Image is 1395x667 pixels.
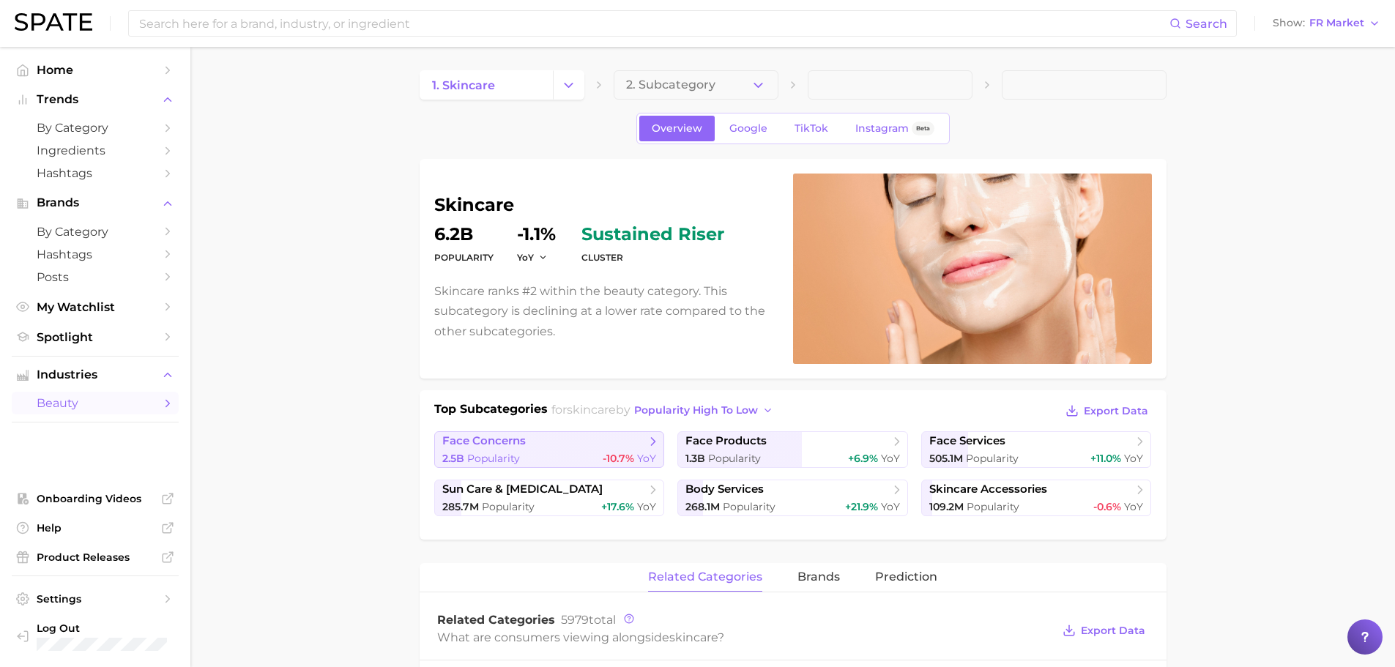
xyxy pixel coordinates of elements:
[12,220,179,243] a: by Category
[648,570,762,584] span: related categories
[37,330,154,344] span: Spotlight
[729,122,767,135] span: Google
[845,500,878,513] span: +21.9%
[434,431,665,468] a: face concerns2.5b Popularity-10.7% YoY
[630,400,778,420] button: popularity high to low
[929,434,1005,448] span: face services
[601,500,634,513] span: +17.6%
[442,452,464,465] span: 2.5b
[967,500,1019,513] span: Popularity
[1062,400,1151,421] button: Export Data
[37,396,154,410] span: beauty
[432,78,495,92] span: 1. skincare
[561,613,589,627] span: 5979
[517,251,548,264] button: YoY
[37,196,154,209] span: Brands
[12,162,179,185] a: Hashtags
[553,70,584,100] button: Change Category
[482,500,535,513] span: Popularity
[442,500,479,513] span: 285.7m
[12,243,179,266] a: Hashtags
[677,431,908,468] a: face products1.3b Popularity+6.9% YoY
[420,70,553,100] a: 1. skincare
[434,281,775,341] p: Skincare ranks #2 within the beauty category. This subcategory is declining at a lower rate compa...
[1059,620,1148,641] button: Export Data
[561,613,616,627] span: total
[855,122,909,135] span: Instagram
[37,521,154,534] span: Help
[929,482,1047,496] span: skincare accessories
[12,517,179,539] a: Help
[437,627,1052,647] div: What are consumers viewing alongside ?
[708,452,761,465] span: Popularity
[12,588,179,610] a: Settings
[12,617,179,655] a: Log out. Currently logged in with e-mail yemin@goodai-global.com.
[434,400,548,422] h1: Top Subcategories
[685,482,764,496] span: body services
[1186,17,1227,31] span: Search
[15,13,92,31] img: SPATE
[669,630,718,644] span: skincare
[1273,19,1305,27] span: Show
[12,392,179,414] a: beauty
[1090,452,1121,465] span: +11.0%
[626,78,715,92] span: 2. Subcategory
[921,480,1152,516] a: skincare accessories109.2m Popularity-0.6% YoY
[37,93,154,106] span: Trends
[929,500,964,513] span: 109.2m
[717,116,780,141] a: Google
[37,368,154,381] span: Industries
[795,122,828,135] span: TikTok
[1124,500,1143,513] span: YoY
[639,116,715,141] a: Overview
[517,226,558,243] dd: -1.1%
[37,270,154,284] span: Posts
[677,480,908,516] a: body services268.1m Popularity+21.9% YoY
[12,266,179,288] a: Posts
[797,570,840,584] span: brands
[881,452,900,465] span: YoY
[434,226,494,243] dd: 6.2b
[581,226,724,243] span: sustained riser
[581,249,724,267] dt: cluster
[603,452,634,465] span: -10.7%
[37,300,154,314] span: My Watchlist
[434,196,775,214] h1: skincare
[929,452,963,465] span: 505.1m
[637,452,656,465] span: YoY
[848,452,878,465] span: +6.9%
[637,500,656,513] span: YoY
[1093,500,1121,513] span: -0.6%
[37,492,154,505] span: Onboarding Videos
[138,11,1169,36] input: Search here for a brand, industry, or ingredient
[614,70,778,100] button: 2. Subcategory
[12,488,179,510] a: Onboarding Videos
[916,122,930,135] span: Beta
[37,225,154,239] span: by Category
[685,500,720,513] span: 268.1m
[875,570,937,584] span: Prediction
[1081,625,1145,637] span: Export Data
[723,500,775,513] span: Popularity
[843,116,947,141] a: InstagramBeta
[12,546,179,568] a: Product Releases
[1269,14,1384,33] button: ShowFR Market
[37,592,154,605] span: Settings
[1084,405,1148,417] span: Export Data
[12,59,179,81] a: Home
[685,452,705,465] span: 1.3b
[966,452,1019,465] span: Popularity
[1124,452,1143,465] span: YoY
[12,296,179,318] a: My Watchlist
[1309,19,1364,27] span: FR Market
[12,89,179,111] button: Trends
[517,251,534,264] span: YoY
[434,480,665,516] a: sun care & [MEDICAL_DATA]285.7m Popularity+17.6% YoY
[12,192,179,214] button: Brands
[37,551,154,564] span: Product Releases
[442,482,603,496] span: sun care & [MEDICAL_DATA]
[12,139,179,162] a: Ingredients
[782,116,841,141] a: TikTok
[434,249,494,267] dt: Popularity
[37,121,154,135] span: by Category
